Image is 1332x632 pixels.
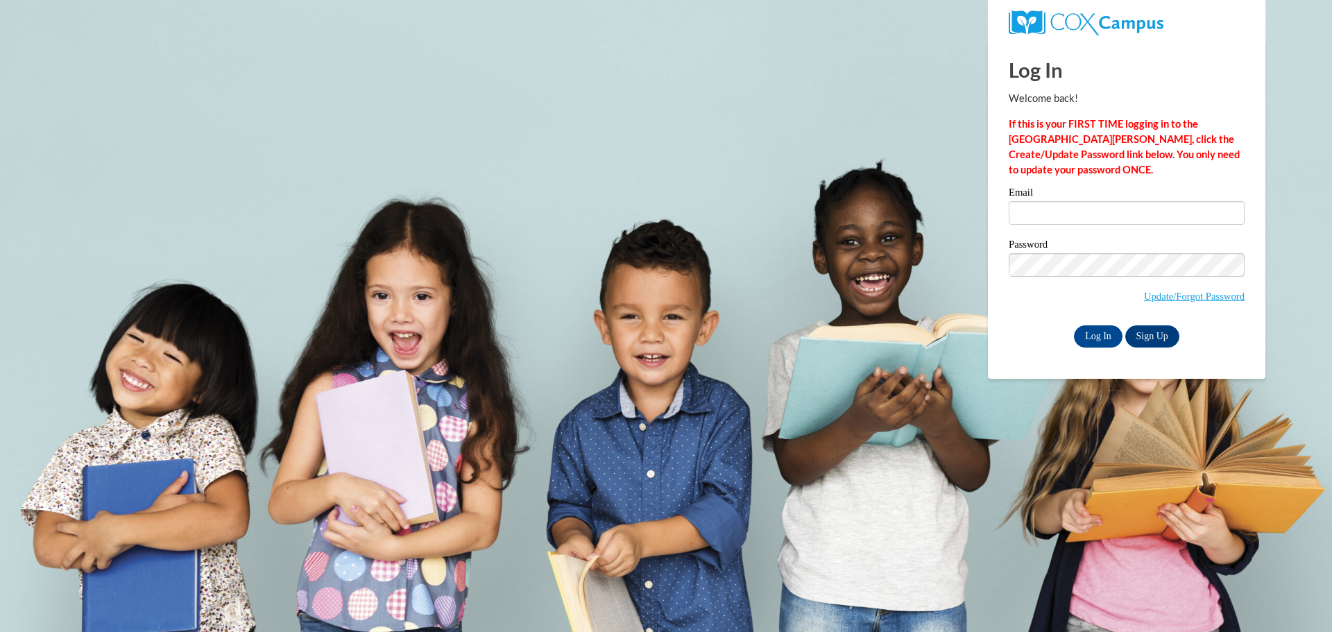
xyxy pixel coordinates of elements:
p: Welcome back! [1009,91,1245,106]
a: Update/Forgot Password [1144,291,1245,302]
a: COX Campus [1009,16,1163,28]
h1: Log In [1009,55,1245,84]
label: Email [1009,187,1245,201]
strong: If this is your FIRST TIME logging in to the [GEOGRAPHIC_DATA][PERSON_NAME], click the Create/Upd... [1009,118,1240,176]
input: Log In [1074,325,1122,348]
img: COX Campus [1009,10,1163,35]
label: Password [1009,239,1245,253]
a: Sign Up [1125,325,1179,348]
